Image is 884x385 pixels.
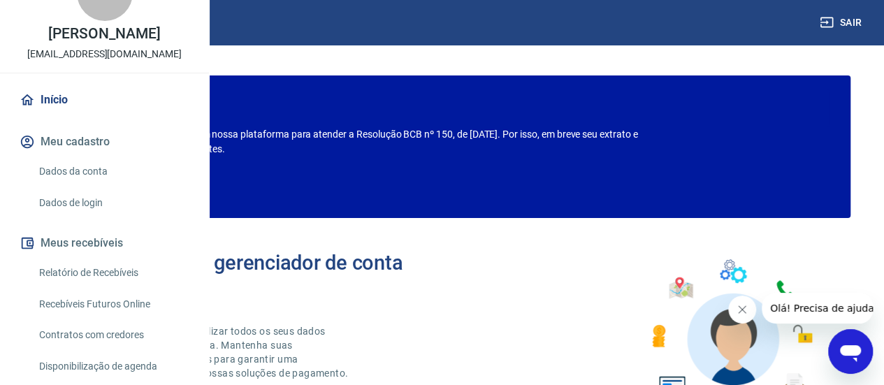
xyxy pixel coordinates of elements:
[34,157,192,186] a: Dados da conta
[27,47,182,61] p: [EMAIL_ADDRESS][DOMAIN_NAME]
[828,329,873,374] iframe: Botão para abrir a janela de mensagens
[34,259,192,287] a: Relatório de Recebíveis
[34,189,192,217] a: Dados de login
[34,352,192,381] a: Disponibilização de agenda
[17,85,192,115] a: Início
[17,228,192,259] button: Meus recebíveis
[8,10,117,21] span: Olá! Precisa de ajuda?
[817,10,867,36] button: Sair
[55,127,674,157] p: Estamos realizando adequações em nossa plataforma para atender a Resolução BCB nº 150, de [DATE]....
[728,296,756,324] iframe: Fechar mensagem
[762,293,873,324] iframe: Mensagem da empresa
[34,290,192,319] a: Recebíveis Futuros Online
[17,126,192,157] button: Meu cadastro
[48,27,160,41] p: [PERSON_NAME]
[34,321,192,349] a: Contratos com credores
[61,252,442,296] h2: Bem-vindo(a) ao gerenciador de conta Vindi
